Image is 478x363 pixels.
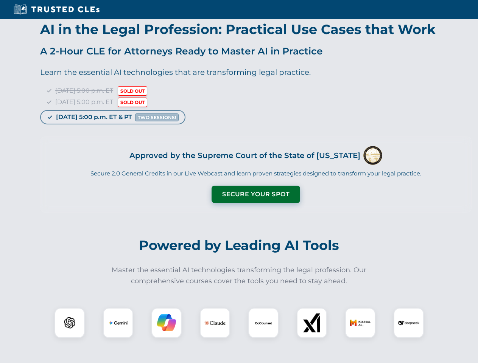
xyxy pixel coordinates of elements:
span: [DATE] 5:00 p.m. ET [55,98,113,105]
p: Secure 2.0 General Credits in our Live Webcast and learn proven strategies designed to transform ... [50,169,462,178]
div: Claude [200,308,230,338]
img: CoCounsel Logo [254,313,273,332]
span: SOLD OUT [118,98,147,107]
img: Gemini Logo [109,313,128,332]
img: Mistral AI Logo [350,312,371,334]
img: Trusted CLEs [11,4,102,15]
span: [DATE] 5:00 p.m. ET [55,87,113,94]
h2: Powered by Leading AI Tools [30,232,449,259]
div: Copilot [151,308,182,338]
div: ChatGPT [54,308,85,338]
h3: Approved by the Supreme Court of the State of [US_STATE] [129,149,360,162]
p: Master the essential AI technologies transforming the legal profession. Our comprehensive courses... [107,265,372,287]
p: A 2-Hour CLE for Attorneys Ready to Master AI in Practice [40,43,472,59]
img: Claude Logo [204,312,226,334]
h1: AI in the Legal Profession: Practical Use Cases that Work [40,23,472,36]
div: CoCounsel [248,308,279,338]
button: Secure Your Spot [212,186,300,203]
img: xAI Logo [302,313,321,332]
div: xAI [297,308,327,338]
img: Copilot Logo [157,313,176,332]
p: Learn the essential AI technologies that are transforming legal practice. [40,66,472,78]
div: Gemini [103,308,133,338]
img: Supreme Court of Ohio [363,146,382,165]
img: DeepSeek Logo [398,312,419,334]
span: SOLD OUT [118,86,147,96]
img: ChatGPT Logo [59,312,81,334]
div: DeepSeek [394,308,424,338]
div: Mistral AI [345,308,375,338]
